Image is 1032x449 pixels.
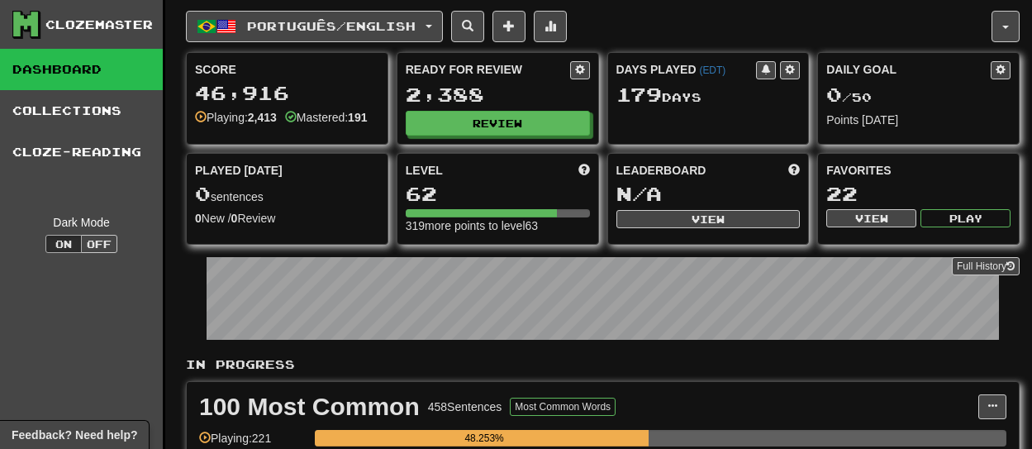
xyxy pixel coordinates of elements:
[195,61,379,78] div: Score
[534,11,567,42] button: More stats
[247,19,416,33] span: Português / English
[699,64,725,76] a: (EDT)
[826,61,991,79] div: Daily Goal
[406,111,590,136] button: Review
[826,83,842,106] span: 0
[406,61,570,78] div: Ready for Review
[788,162,800,179] span: This week in points, UTC
[920,209,1011,227] button: Play
[186,356,1020,373] p: In Progress
[616,162,706,179] span: Leaderboard
[616,61,757,78] div: Days Played
[12,427,137,443] span: Open feedback widget
[285,109,368,126] div: Mastered:
[826,162,1011,179] div: Favorites
[195,83,379,103] div: 46,916
[195,109,277,126] div: Playing:
[406,84,590,105] div: 2,388
[199,394,420,419] div: 100 Most Common
[195,184,379,205] div: sentences
[195,162,283,179] span: Played [DATE]
[45,17,153,33] div: Clozemaster
[428,399,502,415] div: 458 Sentences
[826,112,1011,128] div: Points [DATE]
[406,217,590,234] div: 319 more points to level 63
[826,184,1011,204] div: 22
[12,214,150,231] div: Dark Mode
[406,162,443,179] span: Level
[578,162,590,179] span: Score more points to level up
[616,210,801,228] button: View
[186,11,443,42] button: Português/English
[195,212,202,225] strong: 0
[451,11,484,42] button: Search sentences
[248,111,277,124] strong: 2,413
[616,83,662,106] span: 179
[952,257,1020,275] a: Full History
[348,111,367,124] strong: 191
[231,212,238,225] strong: 0
[492,11,526,42] button: Add sentence to collection
[826,209,916,227] button: View
[195,210,379,227] div: New / Review
[45,235,82,253] button: On
[406,184,590,204] div: 62
[616,84,801,106] div: Day s
[320,430,649,447] div: 48.253%
[616,182,662,205] span: N/A
[510,398,616,416] button: Most Common Words
[826,90,872,104] span: / 50
[195,182,211,205] span: 0
[81,235,117,253] button: Off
